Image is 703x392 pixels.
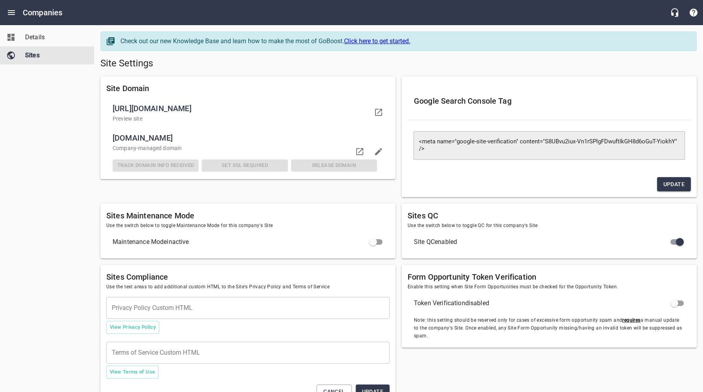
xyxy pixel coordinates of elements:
[2,3,21,22] button: Open drawer
[23,6,62,19] h6: Companies
[414,95,685,107] h6: Google Search Console Tag
[414,237,672,247] span: Site QC enabled
[110,368,155,377] span: View Terms of Use
[414,317,685,340] span: Note: this setting should be reserved only for cases of excessive form opportunity spam and a man...
[25,33,85,42] span: Details
[100,57,697,70] h5: Site Settings
[657,177,691,192] button: Update
[408,271,691,283] h6: Form Opportunity Token Verification
[120,37,688,46] div: Check out our new Knowledge Base and learn how to make the most of GoBoost.
[408,222,691,230] span: Use the switch below to toggle QC for this company's Site
[665,3,684,22] button: Live Chat
[344,37,410,45] a: Click here to get started.
[684,3,703,22] button: Support Portal
[414,299,672,308] span: Token Verification disabled
[111,143,379,154] div: Company -managed domain
[110,323,156,332] span: View Privacy Policy
[25,51,85,60] span: Sites
[350,142,369,161] a: Visit domain
[106,222,390,230] span: Use the switch below to toggle Maintenance Mode for this company's Site
[106,366,158,379] button: View Terms of Use
[622,317,640,323] u: requires
[113,115,371,123] p: Preview site
[106,271,390,283] h6: Sites Compliance
[106,321,159,334] button: View Privacy Policy
[113,237,371,247] span: Maintenance Mode inactive
[113,102,371,115] span: [URL][DOMAIN_NAME]
[408,209,691,222] h6: Sites QC
[369,103,388,122] a: Visit your domain
[369,142,388,161] button: Edit domain
[419,138,679,152] textarea: <meta name="google-site-verification" content="S8UBvu2iux-Vn1rSPlgFDwuftIkGH8d6oGuT-YiokhY" />
[106,283,390,291] span: Use the text areas to add additional custom HTML to the Site's Privacy Policy and Terms of Service
[113,132,377,144] span: [DOMAIN_NAME]
[663,180,685,189] span: Update
[106,209,390,222] h6: Sites Maintenance Mode
[408,283,691,291] span: Enable this setting when Site Form Opportunities must be checked for the Opportunity Token.
[106,82,390,95] h6: Site Domain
